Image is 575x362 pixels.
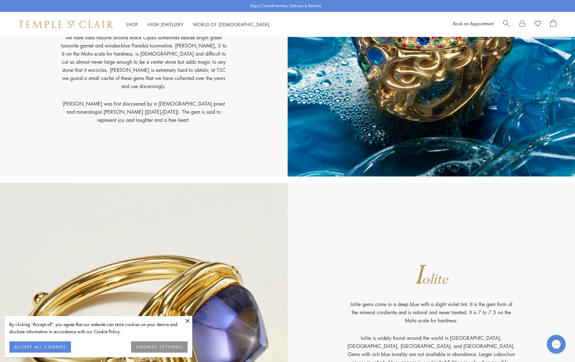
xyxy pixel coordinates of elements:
[59,100,228,124] p: [PERSON_NAME] was first discovered by a [DEMOGRAPHIC_DATA] priest and mineralogist [PERSON_NAME] ...
[9,341,71,353] button: ACCEPT ALL COOKIES
[347,300,516,334] p: Iolite gems come in a deep blue with a slight violet tint. It is the gem form of the mineral cord...
[126,21,138,27] a: ShopShop
[544,333,569,356] iframe: Gorgias live chat messenger
[422,270,448,289] span: olite
[535,20,541,29] a: View Wishlist
[550,20,556,29] a: Open Shopping Bag
[193,21,270,27] a: World of [DEMOGRAPHIC_DATA]World of [DEMOGRAPHIC_DATA]
[148,21,184,27] a: High JewelleryHigh Jewellery
[414,257,423,294] span: I
[9,321,188,335] div: By clicking “Accept all”, you agree that our website can store cookies on your device and disclos...
[59,9,228,100] p: When the Medusa Moon Jellyfish Ring was being created for The Golden Menagerie, we attempted succ...
[19,21,113,28] img: Temple St. Clair
[503,20,510,29] a: Search
[131,341,188,353] button: COOKIES SETTINGS
[126,21,270,28] nav: Main navigation
[250,3,321,9] p: Enjoy Complimentary Delivery & Returns
[453,20,494,27] a: Book an Appointment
